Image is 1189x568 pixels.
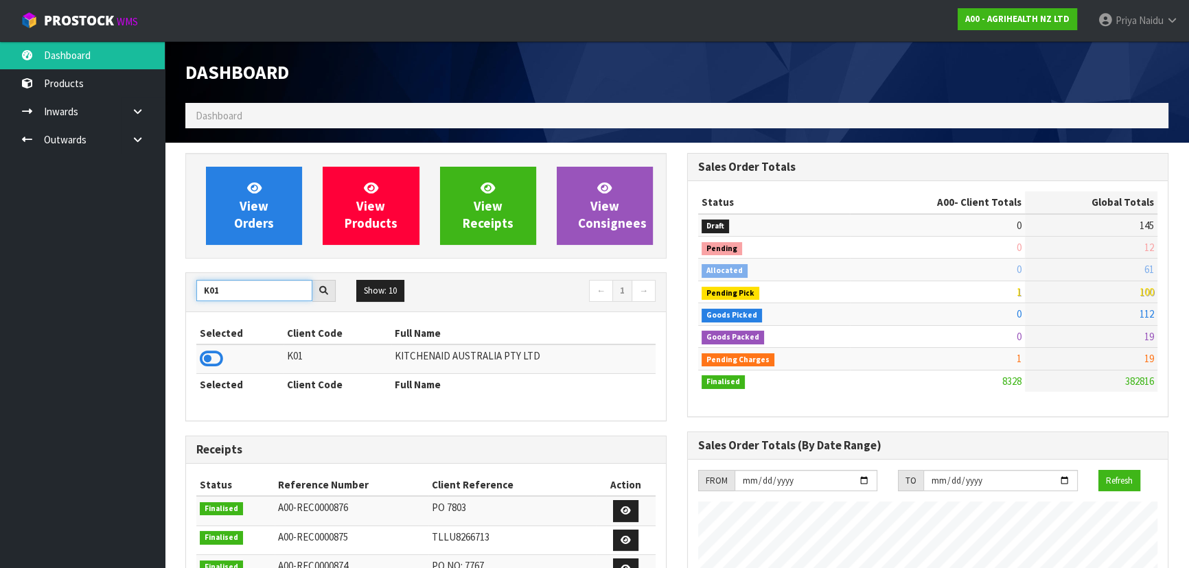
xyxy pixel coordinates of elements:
th: Reference Number [275,474,428,496]
span: 61 [1144,263,1154,276]
span: PO 7803 [432,501,466,514]
span: View Consignees [578,180,647,231]
a: ViewProducts [323,167,419,245]
img: cube-alt.png [21,12,38,29]
span: 0 [1017,263,1021,276]
span: 19 [1144,330,1154,343]
h3: Receipts [196,443,656,456]
span: Allocated [702,264,748,278]
span: A00-REC0000876 [278,501,348,514]
button: Refresh [1098,470,1140,492]
span: 145 [1140,219,1154,232]
span: 100 [1140,285,1154,298]
span: Draft [702,220,729,233]
span: A00 [937,196,954,209]
td: K01 [284,344,392,374]
span: View Orders [234,180,274,231]
span: ProStock [44,12,114,29]
small: WMS [117,15,138,28]
a: → [632,280,656,302]
span: Naidu [1139,14,1164,27]
span: 382816 [1125,375,1154,388]
th: Client Code [284,322,392,344]
span: 1 [1017,285,1021,298]
span: TLLU8266713 [432,530,489,543]
td: KITCHENAID AUSTRALIA PTY LTD [391,344,656,374]
span: View Receipts [463,180,513,231]
span: Finalised [702,375,745,389]
div: FROM [698,470,735,492]
strong: A00 - AGRIHEALTH NZ LTD [965,13,1070,25]
a: ← [589,280,613,302]
span: A00-REC0000875 [278,530,348,543]
span: 0 [1017,330,1021,343]
span: 0 [1017,307,1021,320]
span: Goods Picked [702,309,762,322]
th: Global Totals [1025,191,1157,213]
span: 112 [1140,307,1154,320]
span: Priya [1116,14,1137,27]
span: View Products [345,180,397,231]
span: Finalised [200,502,243,516]
span: Dashboard [196,109,242,122]
span: Finalised [200,531,243,545]
th: Action [596,474,656,496]
th: Selected [196,374,284,396]
span: Pending Charges [702,353,774,367]
th: Selected [196,322,284,344]
span: Pending Pick [702,287,759,300]
button: Show: 10 [356,280,404,302]
th: Client Code [284,374,392,396]
div: TO [898,470,923,492]
a: A00 - AGRIHEALTH NZ LTD [958,8,1077,30]
span: 0 [1017,241,1021,254]
span: 12 [1144,241,1154,254]
th: Full Name [391,374,656,396]
th: Status [698,191,850,213]
span: 19 [1144,352,1154,365]
span: Goods Packed [702,331,764,344]
th: - Client Totals [850,191,1025,213]
span: Pending [702,242,742,256]
th: Full Name [391,322,656,344]
input: Search clients [196,280,312,301]
span: 1 [1017,352,1021,365]
h3: Sales Order Totals (By Date Range) [698,439,1157,452]
span: 0 [1017,219,1021,232]
nav: Page navigation [437,280,656,304]
a: ViewReceipts [440,167,536,245]
span: Dashboard [185,60,289,84]
span: 8328 [1002,375,1021,388]
th: Status [196,474,275,496]
a: ViewConsignees [557,167,653,245]
a: 1 [612,280,632,302]
a: ViewOrders [206,167,302,245]
th: Client Reference [428,474,596,496]
h3: Sales Order Totals [698,161,1157,174]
